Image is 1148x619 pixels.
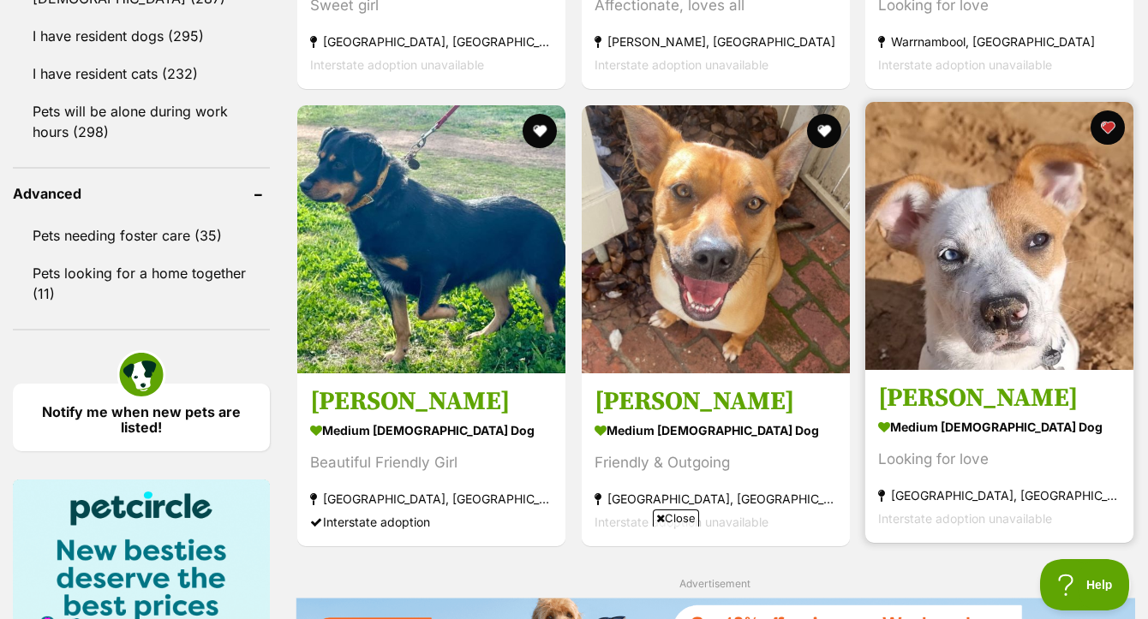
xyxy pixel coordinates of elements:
h3: [PERSON_NAME] [878,382,1121,414]
h3: [PERSON_NAME] [310,385,553,418]
a: I have resident dogs (295) [13,18,270,54]
strong: medium [DEMOGRAPHIC_DATA] Dog [310,418,553,443]
a: [PERSON_NAME] medium [DEMOGRAPHIC_DATA] Dog Looking for love [GEOGRAPHIC_DATA], [GEOGRAPHIC_DATA]... [865,369,1133,543]
strong: [PERSON_NAME], [GEOGRAPHIC_DATA] [595,30,837,53]
span: Interstate adoption unavailable [310,57,484,72]
button: favourite [806,114,840,148]
div: Friendly & Outgoing [595,451,837,474]
button: favourite [1091,110,1125,145]
span: Interstate adoption unavailable [595,515,768,529]
iframe: Help Scout Beacon - Open [1040,559,1131,610]
strong: [GEOGRAPHIC_DATA], [GEOGRAPHIC_DATA] [595,487,837,510]
img: Kelly - Australian Kelpie Dog [297,105,565,373]
a: Pets needing foster care (35) [13,217,270,253]
span: Close [653,509,699,527]
span: Interstate adoption unavailable [595,57,768,72]
strong: [GEOGRAPHIC_DATA], [GEOGRAPHIC_DATA] [310,487,553,510]
strong: [GEOGRAPHIC_DATA], [GEOGRAPHIC_DATA] [878,484,1121,507]
a: Notify me when new pets are listed! [13,384,270,451]
h3: [PERSON_NAME] [595,385,837,418]
a: [PERSON_NAME] medium [DEMOGRAPHIC_DATA] Dog Friendly & Outgoing [GEOGRAPHIC_DATA], [GEOGRAPHIC_DA... [582,372,850,546]
strong: Warrnambool, [GEOGRAPHIC_DATA] [878,30,1121,53]
strong: [GEOGRAPHIC_DATA], [GEOGRAPHIC_DATA] [310,30,553,53]
a: Pets looking for a home together (11) [13,255,270,312]
strong: medium [DEMOGRAPHIC_DATA] Dog [595,418,837,443]
a: Pets will be alone during work hours (298) [13,93,270,150]
strong: medium [DEMOGRAPHIC_DATA] Dog [878,414,1121,439]
div: Beautiful Friendly Girl [310,451,553,474]
img: Hallie - Australian Cattle Dog x American Staffordshire Terrier Dog [865,102,1133,370]
a: [PERSON_NAME] medium [DEMOGRAPHIC_DATA] Dog Beautiful Friendly Girl [GEOGRAPHIC_DATA], [GEOGRAPHI... [297,372,565,546]
iframe: Advertisement [262,533,886,610]
span: Interstate adoption unavailable [878,511,1052,526]
a: I have resident cats (232) [13,56,270,92]
img: Ashley Harriet - Australian Kelpie Dog [582,105,850,373]
header: Advanced [13,186,270,201]
button: favourite [523,114,557,148]
div: Interstate adoption [310,510,553,533]
span: Interstate adoption unavailable [878,57,1052,72]
div: Looking for love [878,448,1121,471]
